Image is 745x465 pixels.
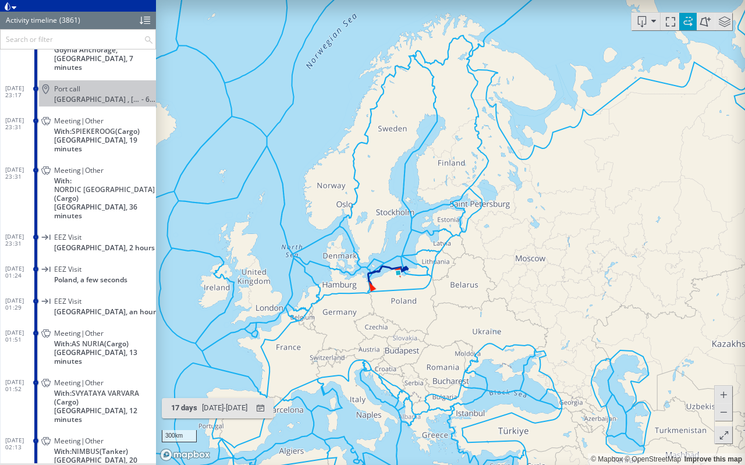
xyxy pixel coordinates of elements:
[171,403,197,412] span: 17 days
[72,389,139,397] span: SVYATAYA VARVARA
[5,436,36,450] span: [DATE] 02:13
[54,45,156,72] span: Gdynia Anchorage, [GEOGRAPHIC_DATA], 7 minutes
[54,265,81,274] span: EEZ Visit
[54,436,104,445] span: Meeting|Other
[661,13,678,30] div: Focus on vessel path
[632,13,661,30] button: Export vessel information
[54,297,81,306] span: EEZ Visit
[54,127,140,136] span: With: (Cargo)
[54,84,80,93] span: Port call
[141,95,156,104] span: - 6 days
[696,13,715,30] button: Create an AOI.
[5,321,156,370] dl: [DATE] 01:51Meeting|OtherWith:AS NURIA(Cargo)[GEOGRAPHIC_DATA], 13 minutes
[54,166,104,175] span: Meeting|Other
[5,76,156,108] dl: [DATE] 23:17Port call[GEOGRAPHIC_DATA] , [GEOGRAPHIC_DATA]- 6 days
[5,289,156,321] dl: [DATE] 01:29EEZ Visit[GEOGRAPHIC_DATA], an hour
[54,95,141,104] span: [GEOGRAPHIC_DATA] , [GEOGRAPHIC_DATA]
[5,378,36,392] span: [DATE] 01:52
[6,12,57,29] div: Activity timeline
[162,430,197,442] div: 300km
[159,448,211,462] a: Mapbox logo
[5,116,36,130] span: [DATE] 23:31
[5,257,156,289] dl: [DATE] 01:24EEZ VisitPoland, a few seconds
[54,203,156,220] span: [GEOGRAPHIC_DATA], 36 minutes
[625,455,681,463] a: OpenStreetMap
[54,185,155,194] span: NORDIC [GEOGRAPHIC_DATA]
[5,233,36,247] span: [DATE] 23:31
[54,95,156,104] div: Gdynia , Poland- 6 days
[54,176,156,203] span: With: (Cargo)
[715,13,732,30] div: Toggle map information layers
[591,455,623,463] a: Mapbox
[5,297,36,311] span: [DATE] 01:29
[54,243,155,252] span: [GEOGRAPHIC_DATA], 2 hours
[5,225,156,257] dl: [DATE] 23:31EEZ Visit[GEOGRAPHIC_DATA], 2 hours
[54,378,104,387] span: Meeting|Other
[5,84,36,98] span: [DATE] 23:17
[72,447,100,456] span: NIMBUS
[5,158,156,225] dl: [DATE] 23:31Meeting|OtherWith:NORDIC [GEOGRAPHIC_DATA](Cargo)[GEOGRAPHIC_DATA], 36 minutes
[54,339,129,348] span: With: (Cargo)
[5,370,156,428] dl: [DATE] 01:52Meeting|OtherWith:SVYATAYA VARVARA(Cargo)[GEOGRAPHIC_DATA], 12 minutes
[696,13,715,30] div: tooltips.createAOI
[5,108,156,158] dl: [DATE] 23:31Meeting|OtherWith:SPIEKEROOG(Cargo)[GEOGRAPHIC_DATA], 19 minutes
[59,12,80,29] div: (3861)
[54,447,128,456] span: With: (Tanker)
[54,406,156,424] span: [GEOGRAPHIC_DATA], 12 minutes
[684,455,742,463] a: Improve this map
[54,275,127,284] span: Poland, a few seconds
[54,136,156,153] span: [GEOGRAPHIC_DATA], 19 minutes
[162,398,274,418] button: 17 days[DATE]-[DATE]
[54,185,155,194] div: NORDIC NANJING
[5,329,36,343] span: [DATE] 01:51
[72,339,104,348] span: AS NURIA
[54,307,156,316] span: [GEOGRAPHIC_DATA], an hour
[5,265,36,279] span: [DATE] 01:24
[5,166,36,180] span: [DATE] 23:31
[54,348,156,365] span: [GEOGRAPHIC_DATA], 13 minutes
[54,116,104,125] span: Meeting|Other
[54,329,104,338] span: Meeting|Other
[54,389,156,406] span: With: (Cargo)
[678,13,696,30] div: Toggle vessel historical path
[72,127,115,136] span: SPIEKEROOG
[54,233,81,242] span: EEZ Visit
[200,399,250,417] div: [DATE] - [DATE]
